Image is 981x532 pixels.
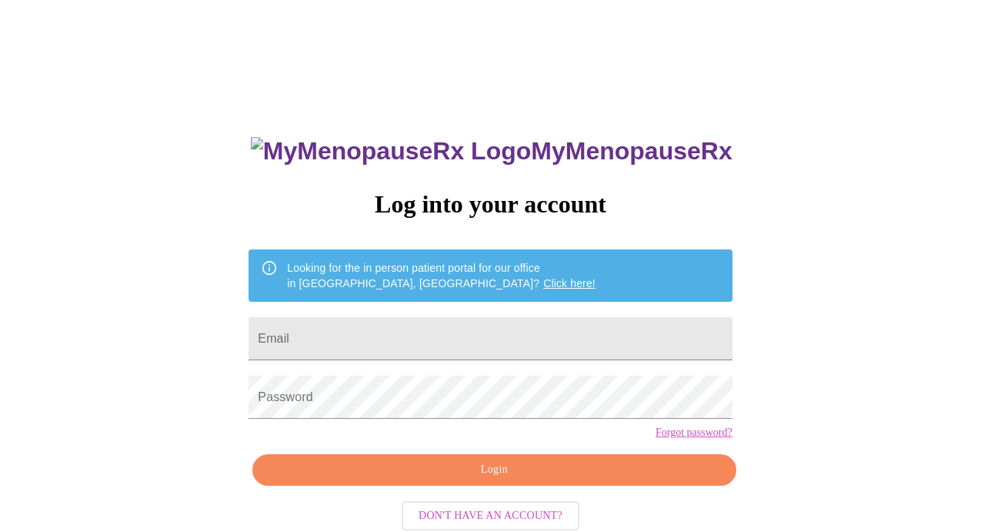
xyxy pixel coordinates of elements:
[543,277,596,289] a: Click here!
[402,501,579,531] button: Don't have an account?
[252,454,736,486] button: Login
[251,137,531,166] img: MyMenopauseRx Logo
[287,254,596,297] div: Looking for the in person patient portal for our office in [GEOGRAPHIC_DATA], [GEOGRAPHIC_DATA]?
[398,508,583,521] a: Don't have an account?
[249,190,732,219] h3: Log into your account
[251,137,732,166] h3: MyMenopauseRx
[656,427,732,439] a: Forgot password?
[270,460,718,480] span: Login
[419,507,562,526] span: Don't have an account?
